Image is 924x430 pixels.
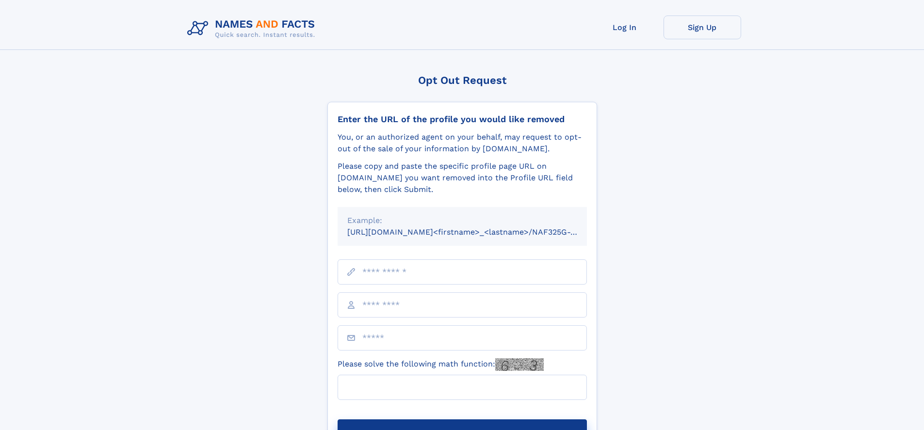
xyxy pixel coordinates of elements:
[183,16,323,42] img: Logo Names and Facts
[338,358,544,371] label: Please solve the following math function:
[327,74,597,86] div: Opt Out Request
[338,131,587,155] div: You, or an authorized agent on your behalf, may request to opt-out of the sale of your informatio...
[347,227,605,237] small: [URL][DOMAIN_NAME]<firstname>_<lastname>/NAF325G-xxxxxxxx
[338,114,587,125] div: Enter the URL of the profile you would like removed
[586,16,664,39] a: Log In
[338,160,587,195] div: Please copy and paste the specific profile page URL on [DOMAIN_NAME] you want removed into the Pr...
[347,215,577,226] div: Example:
[664,16,741,39] a: Sign Up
